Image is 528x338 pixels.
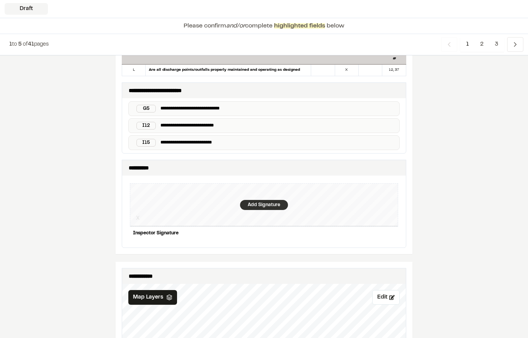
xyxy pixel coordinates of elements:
[136,139,156,147] div: I15
[489,37,504,52] span: 3
[122,65,146,76] div: L
[184,21,344,31] p: Please confirm complete below
[136,122,156,130] div: I12
[359,51,382,61] div: N/A
[441,37,523,52] nav: Navigation
[133,293,163,302] span: Map Layers
[274,23,325,29] span: highlighted fields
[5,3,48,15] div: Draft
[9,40,49,49] p: to of pages
[372,290,400,305] button: Edit
[226,23,245,29] span: and/or
[383,51,406,61] div: Action Item #
[130,227,398,240] div: Inspector Signature
[382,65,406,76] div: 12, 37
[146,65,311,76] div: Are all discharge points/outfalls properly maintained and operating as designed
[18,42,22,47] span: 5
[474,37,489,52] span: 2
[460,37,475,52] span: 1
[312,51,335,61] div: YES
[240,200,288,210] div: Add Signature
[335,65,359,76] div: X
[335,51,359,61] div: NO
[136,105,156,113] div: G5
[9,42,12,47] span: 1
[28,42,34,47] span: 41
[122,51,145,61] div: Ref
[145,51,311,61] div: Activity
